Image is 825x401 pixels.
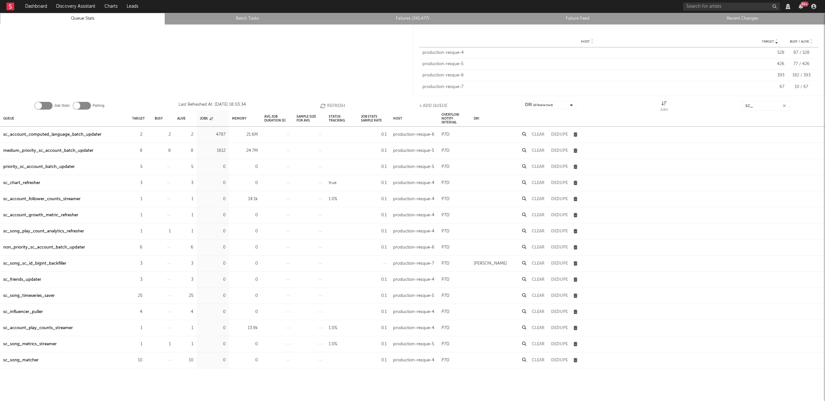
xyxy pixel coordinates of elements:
[177,276,193,284] div: 3
[551,358,568,362] button: Dedupe
[532,229,545,233] button: Clear
[155,112,163,125] div: Busy
[155,228,171,235] div: 1
[132,228,142,235] div: 1
[3,260,66,268] div: sc_song_sc_id_bigint_backfiller
[551,213,568,217] button: Dedupe
[788,50,815,56] div: 87 / 528
[132,244,142,251] div: 6
[361,340,387,348] div: 0.1
[232,131,258,139] div: 21.6M
[177,131,193,139] div: 2
[361,244,387,251] div: 0.1
[177,244,193,251] div: 6
[177,211,193,219] div: 1
[200,147,226,155] div: 1612
[532,358,545,362] button: Clear
[232,276,258,284] div: 0
[200,276,226,284] div: 0
[3,292,55,300] a: sc_song_timeseries_saver
[296,112,322,125] div: Sample Size For Avg
[442,292,450,300] div: P7D
[551,261,568,266] button: Dedupe
[232,163,258,171] div: 0
[200,308,226,316] div: 0
[442,228,450,235] div: P7D
[320,101,345,111] button: Refresh
[329,179,336,187] div: true
[132,260,142,268] div: 3
[361,179,387,187] div: 0.1
[442,357,450,364] div: P7D
[442,112,467,125] div: Overflow Notify Interval
[132,112,145,125] div: Target
[232,211,258,219] div: 0
[200,292,226,300] div: 0
[177,340,193,348] div: 1
[3,131,102,139] div: sc_account_computed_language_batch_updater
[132,195,142,203] div: 1
[3,163,75,171] div: priority_sc_account_batch_updater
[532,132,545,137] button: Clear
[755,50,784,56] div: 528
[532,149,545,153] button: Clear
[329,324,337,332] div: 1.0%
[532,213,545,217] button: Clear
[393,324,434,332] div: production-resque-4
[200,340,226,348] div: 0
[551,149,568,153] button: Dedupe
[442,244,450,251] div: P7D
[3,357,39,364] a: sc_song_matcher
[177,308,193,316] div: 4
[551,197,568,201] button: Dedupe
[3,228,84,235] a: sc_song_play_count_analytics_refresher
[361,324,387,332] div: 0.1
[200,211,226,219] div: 0
[799,4,803,9] button: 99+
[393,276,434,284] div: production-resque-4
[361,147,387,155] div: 0.1
[232,228,258,235] div: 0
[132,163,142,171] div: 5
[393,112,402,125] div: Host
[3,324,73,332] a: sc_account_play_counts_streamer
[393,147,434,155] div: production-resque-5
[177,260,193,268] div: 3
[200,163,226,171] div: 0
[419,101,447,111] button: + Add Queue
[155,340,171,348] div: 1
[788,84,815,90] div: 10 / 67
[132,340,142,348] div: 1
[200,357,226,364] div: 0
[551,294,568,298] button: Dedupe
[329,340,337,348] div: 1.0%
[3,340,57,348] a: sc_song_metrics_streamer
[533,101,553,109] span: ( 8 / 8 selected)
[3,244,85,251] a: non_priority_sc_account_batch_updater
[3,276,41,284] a: sc_friends_updater
[3,147,93,155] a: medium_priority_sc_account_batch_updater
[581,40,590,44] span: Host
[54,102,70,110] label: Job Stats
[442,211,450,219] div: P7D
[742,101,790,111] input: Search...
[442,131,450,139] div: P7D
[551,245,568,249] button: Dedupe
[442,163,450,171] div: P7D
[551,342,568,346] button: Dedupe
[660,106,668,113] div: Jobs
[329,112,354,125] div: Status Tracking
[393,260,434,268] div: production-resque-7
[3,195,81,203] a: sc_account_follower_counts_streamer
[232,179,258,187] div: 0
[200,244,226,251] div: 0
[393,131,434,139] div: production-resque-6
[499,15,656,23] a: Failure Feed
[361,163,387,171] div: 0.1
